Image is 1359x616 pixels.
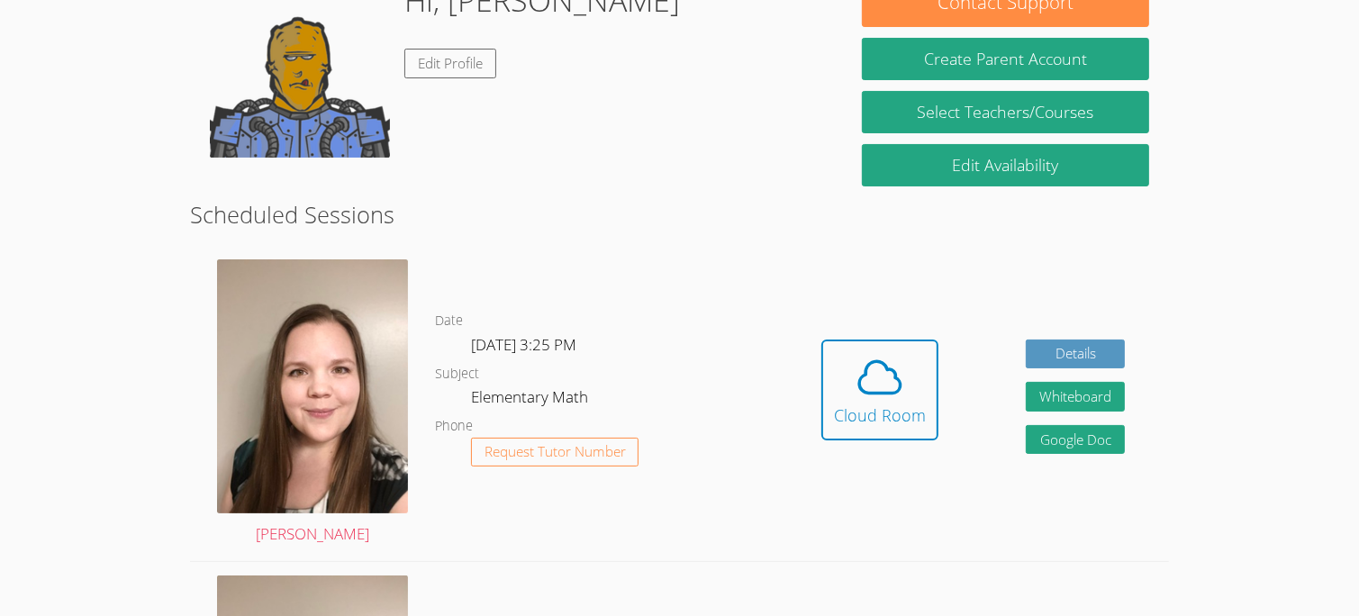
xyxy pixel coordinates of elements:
a: Google Doc [1026,425,1125,455]
dt: Date [435,310,463,332]
button: Request Tutor Number [471,438,639,467]
h2: Scheduled Sessions [190,197,1169,231]
dt: Phone [435,415,473,438]
a: [PERSON_NAME] [217,259,408,548]
button: Cloud Room [821,340,938,440]
dd: Elementary Math [471,385,592,415]
span: [DATE] 3:25 PM [471,334,576,355]
span: Request Tutor Number [485,445,626,458]
button: Whiteboard [1026,382,1125,412]
a: Edit Availability [862,144,1149,186]
dt: Subject [435,363,479,385]
img: avatar.png [217,259,408,513]
div: Cloud Room [834,403,926,428]
a: Edit Profile [404,49,496,78]
a: Details [1026,340,1125,369]
a: Select Teachers/Courses [862,91,1149,133]
button: Create Parent Account [862,38,1149,80]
